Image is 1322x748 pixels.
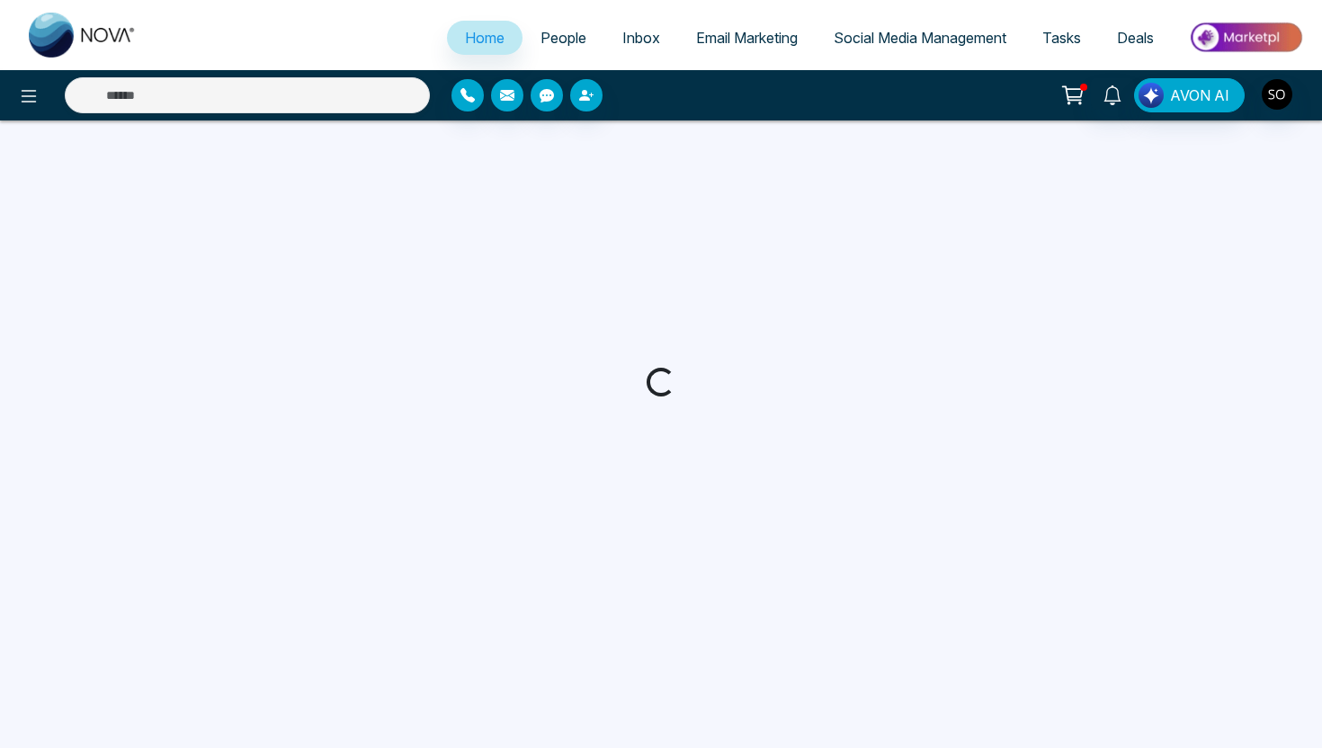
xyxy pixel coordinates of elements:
a: People [523,21,604,55]
button: AVON AI [1134,78,1245,112]
span: AVON AI [1170,85,1229,106]
span: Social Media Management [834,29,1006,47]
a: Email Marketing [678,21,816,55]
span: Tasks [1042,29,1081,47]
img: Nova CRM Logo [29,13,137,58]
span: Inbox [622,29,660,47]
span: Home [465,29,505,47]
span: Deals [1117,29,1154,47]
a: Deals [1099,21,1172,55]
img: Market-place.gif [1181,17,1311,58]
a: Home [447,21,523,55]
a: Tasks [1024,21,1099,55]
span: Email Marketing [696,29,798,47]
span: People [540,29,586,47]
img: Lead Flow [1139,83,1164,108]
img: User Avatar [1262,79,1292,110]
a: Inbox [604,21,678,55]
a: Social Media Management [816,21,1024,55]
